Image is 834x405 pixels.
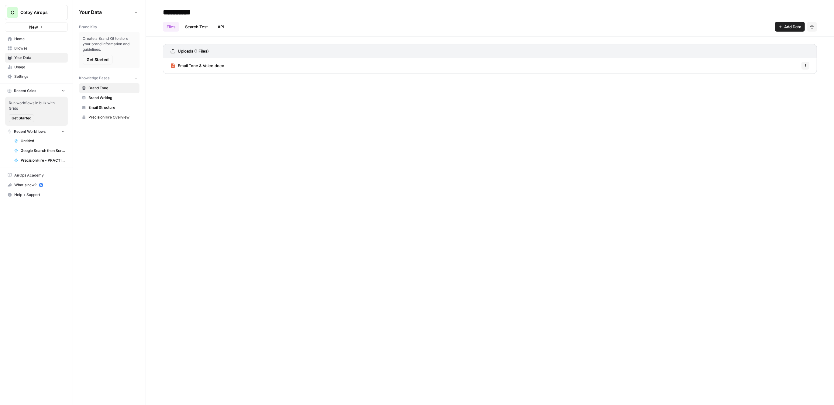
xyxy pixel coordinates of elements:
span: Browse [14,46,65,51]
span: Email Structure [88,105,137,110]
a: PrecisionHire - PRACTICAL EVALUATION [11,156,68,165]
text: 5 [40,184,42,187]
button: New [5,22,68,32]
a: Email Tone & Voice.docx [171,58,224,74]
span: Run workflows in bulk with Grids [9,100,64,111]
span: Brand Writing [88,95,137,101]
button: Workspace: Colby Airops [5,5,68,20]
a: Your Data [5,53,68,63]
span: AirOps Academy [14,173,65,178]
span: Settings [14,74,65,79]
a: Google Search then Scrape [11,146,68,156]
span: Google Search then Scrape [21,148,65,153]
a: Email Structure [79,103,140,112]
span: New [29,24,38,30]
button: What's new? 5 [5,180,68,190]
span: Help + Support [14,192,65,197]
a: API [214,22,228,32]
a: AirOps Academy [5,170,68,180]
span: Untitled [21,138,65,144]
span: Recent Workflows [14,129,46,134]
span: Get Started [12,115,31,121]
a: PrecisionHire Overview [79,112,140,122]
span: Brand Kits [79,24,97,30]
a: Usage [5,62,68,72]
a: Files [163,22,179,32]
span: Colby Airops [20,9,57,15]
span: Knowledge Bases [79,75,109,81]
button: Help + Support [5,190,68,200]
a: Uploads (1 Files) [171,44,209,58]
button: Add Data [775,22,805,32]
a: Browse [5,43,68,53]
span: C [11,9,14,16]
a: Search Test [181,22,212,32]
h3: Uploads (1 Files) [178,48,209,54]
span: Home [14,36,65,42]
button: Get Started [9,114,34,122]
a: Settings [5,72,68,81]
span: PrecisionHire - PRACTICAL EVALUATION [21,158,65,163]
span: Create a Brand Kit to store your brand information and guidelines. [83,36,136,52]
a: Brand Tone [79,83,140,93]
button: Get Started [83,55,112,64]
span: Email Tone & Voice.docx [178,63,224,69]
span: Recent Grids [14,88,36,94]
span: Add Data [784,24,801,30]
span: PrecisionHire Overview [88,115,137,120]
button: Recent Workflows [5,127,68,136]
a: Untitled [11,136,68,146]
span: Brand Tone [88,85,137,91]
span: Usage [14,64,65,70]
a: Home [5,34,68,44]
div: What's new? [5,180,67,190]
a: 5 [39,183,43,187]
a: Brand Writing [79,93,140,103]
span: Your Data [79,9,132,16]
span: Your Data [14,55,65,60]
button: Recent Grids [5,86,68,95]
span: Get Started [87,57,109,63]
